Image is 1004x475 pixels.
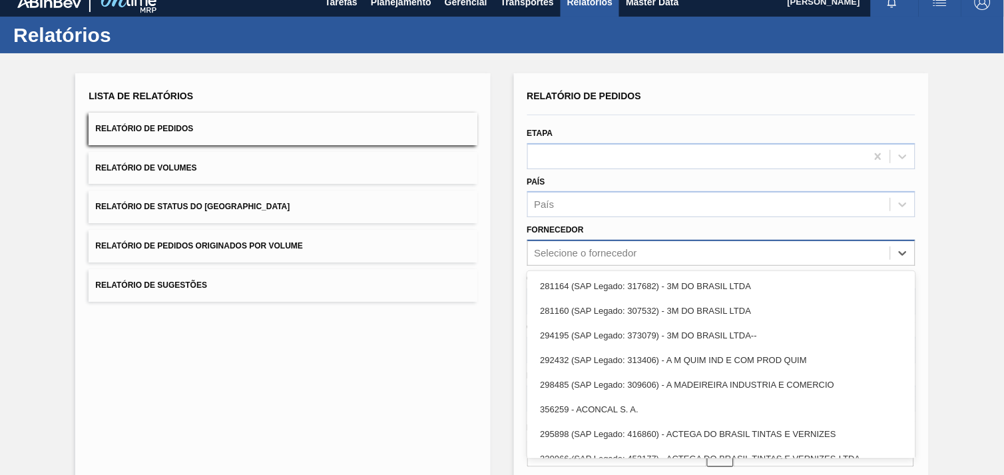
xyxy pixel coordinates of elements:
[95,202,290,211] span: Relatório de Status do [GEOGRAPHIC_DATA]
[89,230,477,262] button: Relatório de Pedidos Originados por Volume
[527,397,915,422] div: 356259 - ACONCAL S. A.
[95,241,303,250] span: Relatório de Pedidos Originados por Volume
[527,372,915,397] div: 298485 (SAP Legado: 309606) - A MADEIREIRA INDUSTRIA E COMERCIO
[89,152,477,185] button: Relatório de Volumes
[89,91,193,101] span: Lista de Relatórios
[527,274,915,298] div: 281164 (SAP Legado: 317682) - 3M DO BRASIL LTDA
[89,191,477,223] button: Relatório de Status do [GEOGRAPHIC_DATA]
[527,323,915,348] div: 294195 (SAP Legado: 373079) - 3M DO BRASIL LTDA--
[535,199,555,211] div: País
[95,163,196,173] span: Relatório de Volumes
[527,129,553,138] label: Etapa
[527,422,915,446] div: 295898 (SAP Legado: 416860) - ACTEGA DO BRASIL TINTAS E VERNIZES
[95,124,193,133] span: Relatório de Pedidos
[95,280,207,290] span: Relatório de Sugestões
[527,446,915,471] div: 320966 (SAP Legado: 452177) - ACTEGA DO BRASIL TINTAS E VERNIZES-LTDA.-
[527,91,642,101] span: Relatório de Pedidos
[527,298,915,323] div: 281160 (SAP Legado: 307532) - 3M DO BRASIL LTDA
[89,269,477,302] button: Relatório de Sugestões
[535,248,637,259] div: Selecione o fornecedor
[527,177,545,187] label: País
[527,225,584,235] label: Fornecedor
[13,27,250,43] h1: Relatórios
[527,348,915,372] div: 292432 (SAP Legado: 313406) - A M QUIM IND E COM PROD QUIM
[89,113,477,145] button: Relatório de Pedidos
